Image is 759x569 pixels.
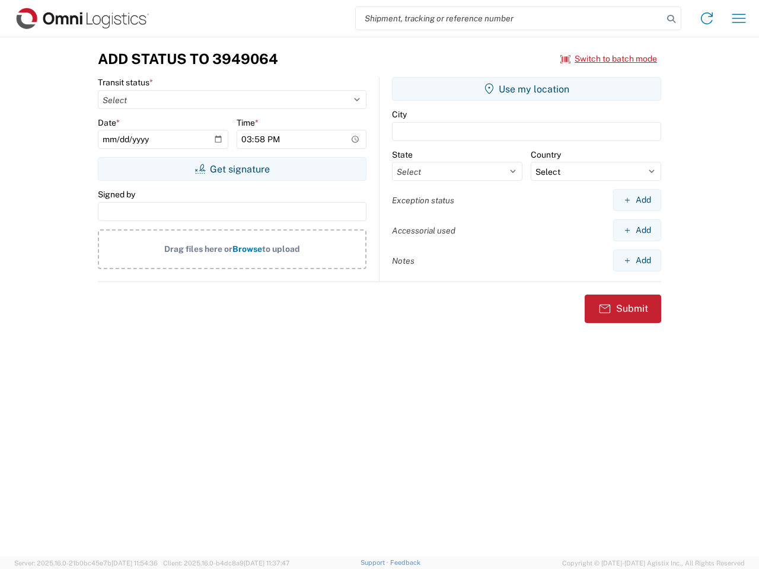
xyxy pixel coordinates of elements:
[560,49,657,69] button: Switch to batch mode
[613,250,661,271] button: Add
[232,244,262,254] span: Browse
[14,560,158,567] span: Server: 2025.16.0-21b0bc45e7b
[390,559,420,566] a: Feedback
[361,559,390,566] a: Support
[98,189,135,200] label: Signed by
[244,560,290,567] span: [DATE] 11:37:47
[98,117,120,128] label: Date
[237,117,259,128] label: Time
[392,225,455,236] label: Accessorial used
[392,109,407,120] label: City
[164,244,232,254] span: Drag files here or
[392,195,454,206] label: Exception status
[98,157,366,181] button: Get signature
[392,149,413,160] label: State
[98,50,278,68] h3: Add Status to 3949064
[392,77,661,101] button: Use my location
[262,244,300,254] span: to upload
[585,295,661,323] button: Submit
[613,219,661,241] button: Add
[613,189,661,211] button: Add
[98,77,153,88] label: Transit status
[531,149,561,160] label: Country
[111,560,158,567] span: [DATE] 11:54:36
[392,255,414,266] label: Notes
[163,560,290,567] span: Client: 2025.16.0-b4dc8a9
[562,558,745,568] span: Copyright © [DATE]-[DATE] Agistix Inc., All Rights Reserved
[356,7,663,30] input: Shipment, tracking or reference number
